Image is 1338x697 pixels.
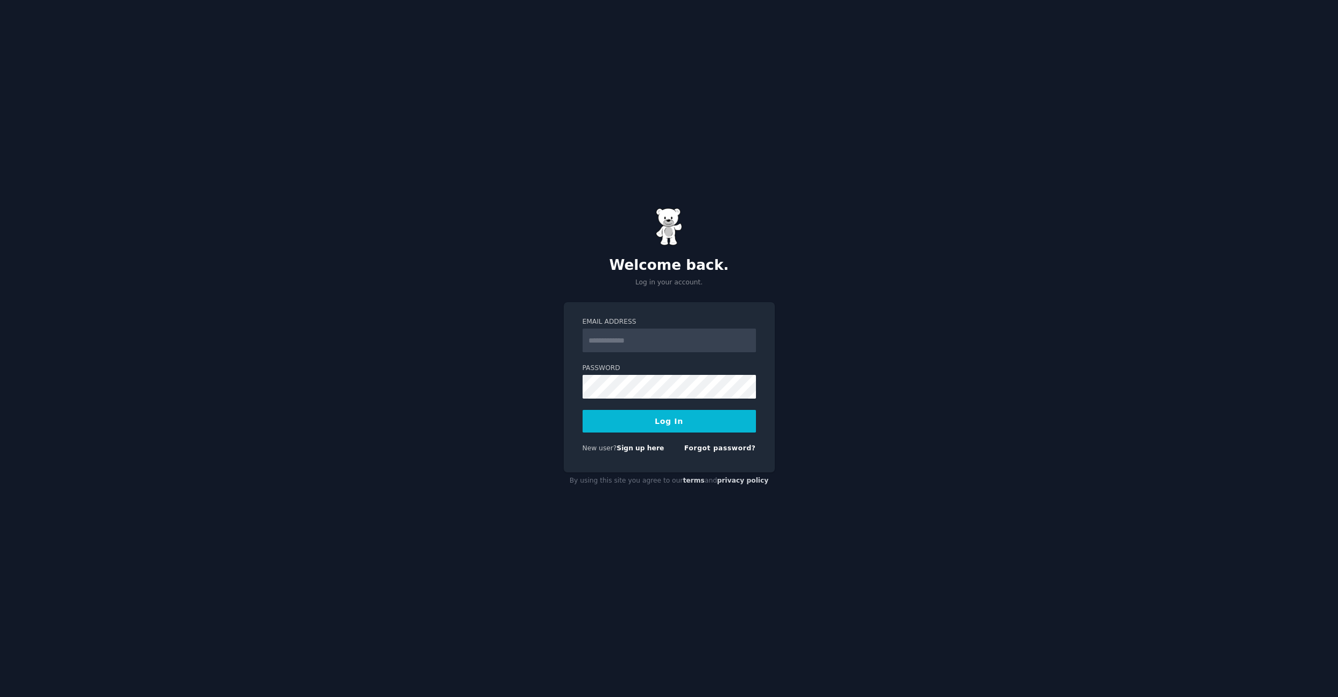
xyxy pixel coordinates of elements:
a: privacy policy [717,477,769,484]
button: Log In [583,410,756,433]
label: Email Address [583,317,756,327]
h2: Welcome back. [564,257,775,274]
div: By using this site you agree to our and [564,472,775,490]
label: Password [583,364,756,373]
a: Forgot password? [684,444,756,452]
p: Log in your account. [564,278,775,288]
a: Sign up here [617,444,664,452]
span: New user? [583,444,617,452]
img: Gummy Bear [656,208,683,246]
a: terms [683,477,704,484]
